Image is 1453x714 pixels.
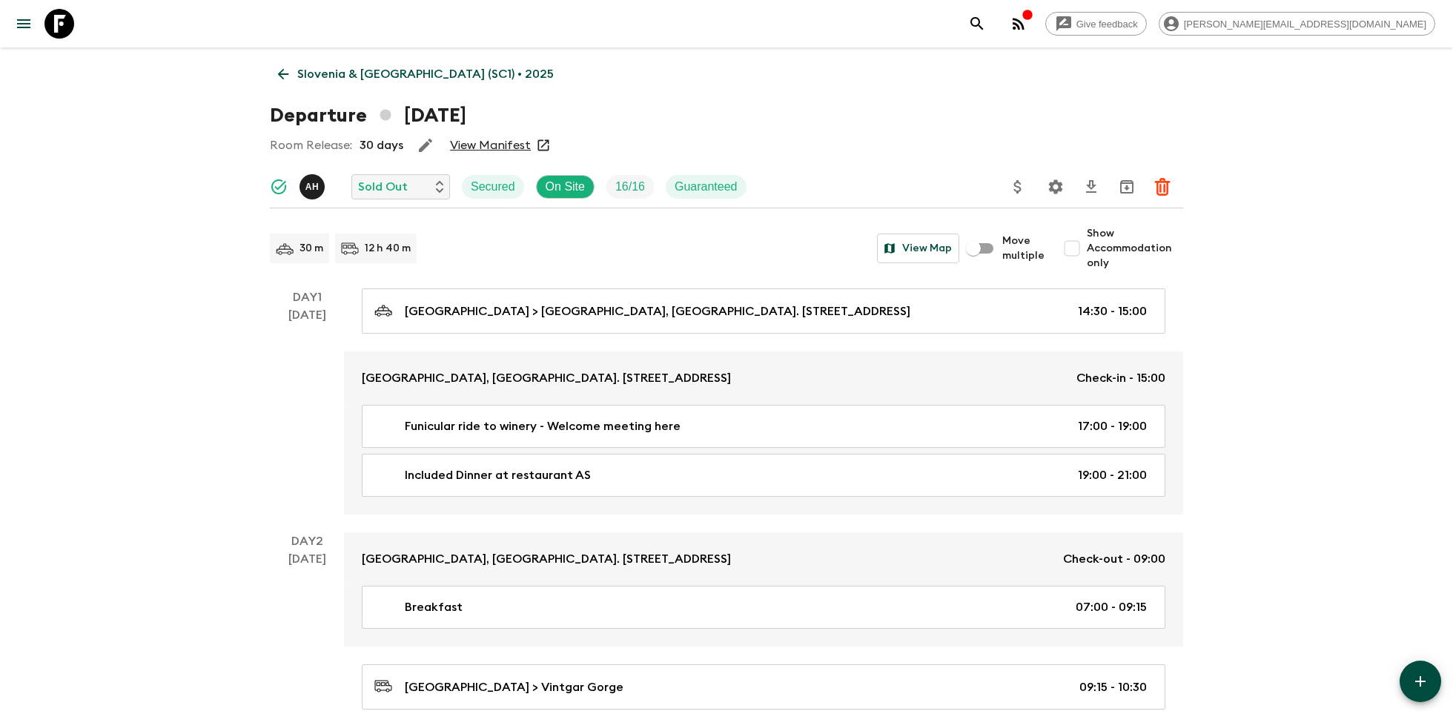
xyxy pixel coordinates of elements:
a: [GEOGRAPHIC_DATA] > Vintgar Gorge09:15 - 10:30 [362,664,1165,710]
p: 30 m [299,241,323,256]
div: On Site [536,175,595,199]
svg: Synced Successfully [270,178,288,196]
span: Give feedback [1068,19,1146,30]
p: Slovenia & [GEOGRAPHIC_DATA] (SC1) • 2025 [297,65,554,83]
a: [GEOGRAPHIC_DATA], [GEOGRAPHIC_DATA]. [STREET_ADDRESS]Check-out - 09:00 [344,532,1183,586]
span: Show Accommodation only [1087,226,1183,271]
p: Secured [471,178,515,196]
p: Check-in - 15:00 [1076,369,1165,387]
p: [GEOGRAPHIC_DATA] > [GEOGRAPHIC_DATA], [GEOGRAPHIC_DATA]. [STREET_ADDRESS] [405,303,910,320]
a: [GEOGRAPHIC_DATA] > [GEOGRAPHIC_DATA], [GEOGRAPHIC_DATA]. [STREET_ADDRESS]14:30 - 15:00 [362,288,1165,334]
span: [PERSON_NAME][EMAIL_ADDRESS][DOMAIN_NAME] [1176,19,1434,30]
p: 30 days [360,136,403,154]
p: Included Dinner at restaurant AS [405,466,591,484]
p: 14:30 - 15:00 [1078,303,1147,320]
button: Settings [1041,172,1070,202]
a: Slovenia & [GEOGRAPHIC_DATA] (SC1) • 2025 [270,59,562,89]
div: Secured [462,175,524,199]
p: Breakfast [405,598,463,616]
button: menu [9,9,39,39]
div: Trip Fill [606,175,654,199]
button: Update Price, Early Bird Discount and Costs [1003,172,1033,202]
span: Move multiple [1002,234,1045,263]
a: [GEOGRAPHIC_DATA], [GEOGRAPHIC_DATA]. [STREET_ADDRESS]Check-in - 15:00 [344,351,1183,405]
p: [GEOGRAPHIC_DATA] > Vintgar Gorge [405,678,623,696]
p: Funicular ride to winery - Welcome meeting here [405,417,681,435]
button: Archive (Completed, Cancelled or Unsynced Departures only) [1112,172,1142,202]
p: 17:00 - 19:00 [1078,417,1147,435]
p: 09:15 - 10:30 [1079,678,1147,696]
button: AH [299,174,328,199]
a: Give feedback [1045,12,1147,36]
p: Day 2 [270,532,344,550]
p: Day 1 [270,288,344,306]
a: Included Dinner at restaurant AS19:00 - 21:00 [362,454,1165,497]
p: Sold Out [358,178,408,196]
button: View Map [877,234,959,263]
p: 16 / 16 [615,178,645,196]
div: [DATE] [288,306,326,515]
p: A H [305,181,320,193]
p: Check-out - 09:00 [1063,550,1165,568]
div: [PERSON_NAME][EMAIL_ADDRESS][DOMAIN_NAME] [1159,12,1435,36]
p: 12 h 40 m [365,241,411,256]
a: Breakfast07:00 - 09:15 [362,586,1165,629]
h1: Departure [DATE] [270,101,466,130]
span: Alenka Hriberšek [299,179,328,191]
button: Delete [1148,172,1177,202]
p: Guaranteed [675,178,738,196]
a: View Manifest [450,138,531,153]
p: [GEOGRAPHIC_DATA], [GEOGRAPHIC_DATA]. [STREET_ADDRESS] [362,550,731,568]
p: 19:00 - 21:00 [1078,466,1147,484]
button: Download CSV [1076,172,1106,202]
p: [GEOGRAPHIC_DATA], [GEOGRAPHIC_DATA]. [STREET_ADDRESS] [362,369,731,387]
p: On Site [546,178,585,196]
a: Funicular ride to winery - Welcome meeting here17:00 - 19:00 [362,405,1165,448]
p: Room Release: [270,136,352,154]
button: search adventures [962,9,992,39]
p: 07:00 - 09:15 [1076,598,1147,616]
